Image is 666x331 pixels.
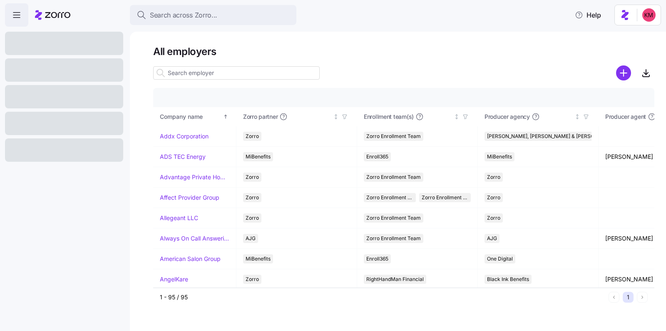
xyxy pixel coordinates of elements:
th: Company nameSorted ascending [153,107,236,126]
button: Previous page [609,292,619,303]
span: [PERSON_NAME], [PERSON_NAME] & [PERSON_NAME] [487,132,616,141]
span: Zorro [246,173,259,182]
span: Help [575,10,601,20]
input: Search employer [153,66,320,80]
a: Allegeant LLC [160,214,198,222]
div: Not sorted [454,114,460,120]
div: Company name [160,112,221,121]
span: One Digital [487,254,513,263]
button: 1 [623,292,634,303]
span: Zorro [246,275,259,284]
a: Advantage Private Home Care [160,173,229,181]
span: Zorro Enrollment Team [366,193,413,202]
span: Zorro Enrollment Team [366,173,421,182]
button: Next page [637,292,648,303]
span: MiBenefits [246,254,271,263]
span: RightHandMan Financial [366,275,424,284]
span: Zorro Enrollment Team [366,132,421,141]
span: Producer agency [485,113,530,121]
span: Zorro [246,132,259,141]
span: Black Ink Benefits [487,275,529,284]
th: Producer agencyNot sorted [478,107,599,126]
span: Search across Zorro... [150,10,217,20]
span: MiBenefits [246,152,271,161]
a: ADS TEC Energy [160,153,206,161]
span: MiBenefits [487,152,512,161]
a: Affect Provider Group [160,193,219,202]
span: Producer agent [605,113,646,121]
div: Not sorted [574,114,580,120]
svg: add icon [616,65,631,80]
a: American Salon Group [160,255,221,263]
a: AngelKare [160,275,188,283]
span: Zorro [487,173,500,182]
div: Not sorted [333,114,339,120]
div: Sorted ascending [223,114,229,120]
span: Zorro Enrollment Team [366,213,421,223]
span: AJG [246,234,256,243]
a: Always On Call Answering Service [160,234,229,243]
span: Zorro [487,213,500,223]
span: Enroll365 [366,152,388,161]
span: AJG [487,234,497,243]
button: Help [568,7,608,23]
button: Search across Zorro... [130,5,296,25]
th: Zorro partnerNot sorted [236,107,357,126]
span: Zorro [487,193,500,202]
img: 8fbd33f679504da1795a6676107ffb9e [642,8,656,22]
span: Zorro Enrollment Team [366,234,421,243]
span: Zorro partner [243,113,278,121]
span: Zorro [246,213,259,223]
span: Enrollment team(s) [364,113,414,121]
th: Enrollment team(s)Not sorted [357,107,478,126]
div: 1 - 95 / 95 [160,293,605,301]
span: Zorro Enrollment Experts [422,193,469,202]
h1: All employers [153,45,654,58]
a: Addx Corporation [160,132,209,140]
span: Enroll365 [366,254,388,263]
span: Zorro [246,193,259,202]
